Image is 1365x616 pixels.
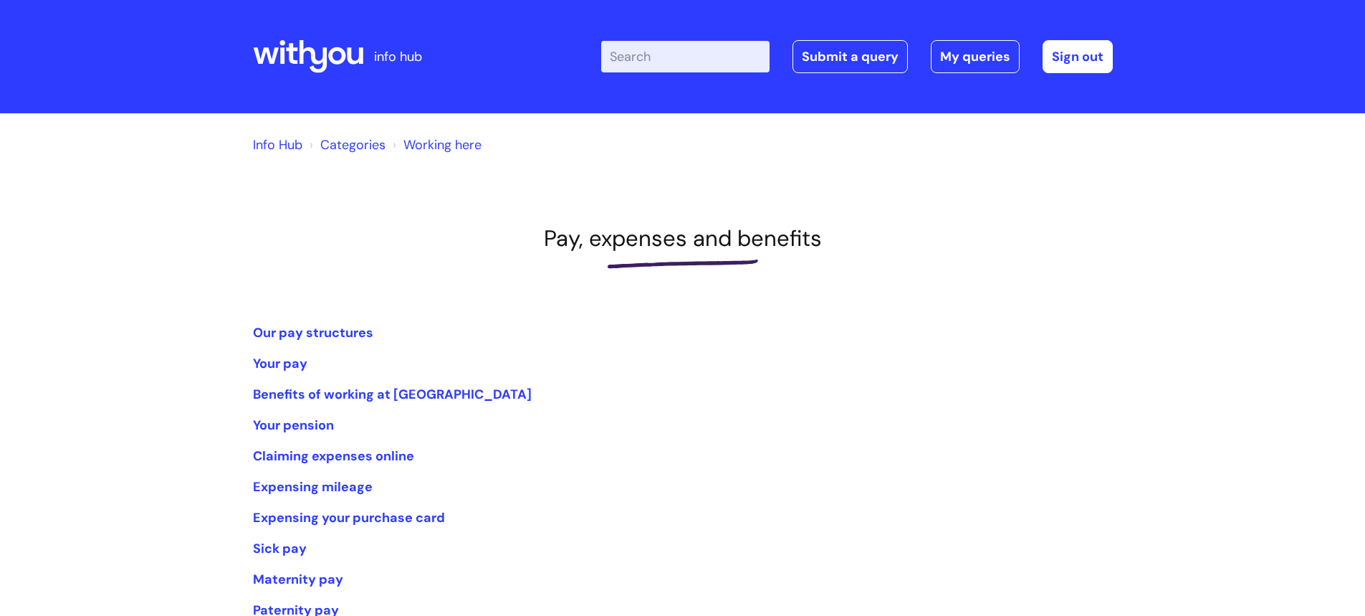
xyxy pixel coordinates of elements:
[306,133,385,156] li: Solution home
[253,355,307,372] a: Your pay
[253,447,414,465] a: Claiming expenses online
[601,40,1113,73] div: | -
[1043,40,1113,73] a: Sign out
[253,478,373,496] a: Expensing mileage
[253,417,334,434] a: Your pension
[253,225,1113,252] h1: Pay, expenses and benefits
[253,540,307,557] a: Sick pay
[253,386,532,403] a: Benefits of working at [GEOGRAPHIC_DATA]
[253,509,445,526] a: Expensing your purchase card
[253,324,373,341] a: Our pay structures
[320,136,385,153] a: Categories
[253,136,302,153] a: Info Hub
[389,133,482,156] li: Working here
[253,571,343,588] a: Maternity pay
[601,41,770,72] input: Search
[792,40,908,73] a: Submit a query
[931,40,1020,73] a: My queries
[374,45,422,68] p: info hub
[403,136,482,153] a: Working here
